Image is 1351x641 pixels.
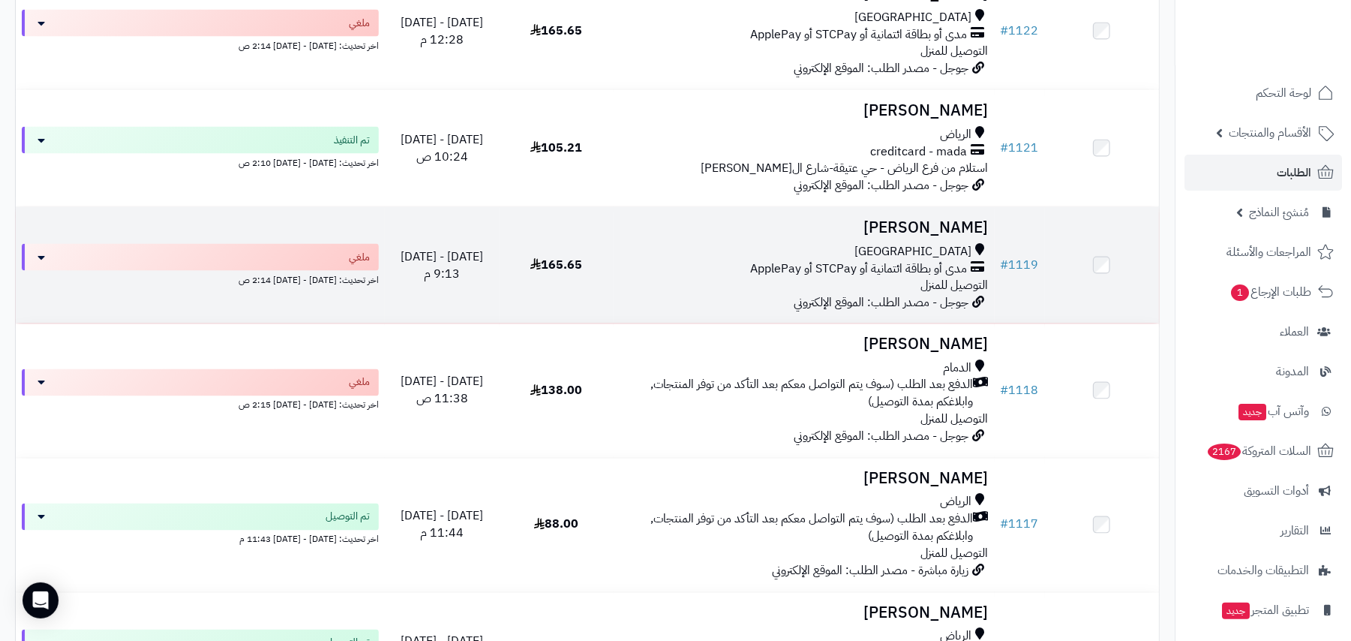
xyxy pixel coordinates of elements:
[1207,443,1241,460] span: 2167
[1256,83,1311,104] span: لوحة التحكم
[1001,139,1009,157] span: #
[1001,256,1039,274] a: #1119
[794,293,969,311] span: جوجل - مصدر الطلب: الموقع الإلكتروني
[620,511,973,546] span: الدفع بعد الطلب (سوف يتم التواصل معكم بعد التأكد من توفر المنتجات, وابلاغكم بمدة التوصيل)
[794,176,969,194] span: جوجل - مصدر الطلب: الموقع الإلكتروني
[1184,234,1342,270] a: المراجعات والأسئلة
[349,16,370,31] span: ملغي
[1001,22,1009,40] span: #
[1206,441,1311,462] span: السلات المتروكة
[1184,552,1342,588] a: التطبيقات والخدمات
[22,396,379,412] div: اخر تحديث: [DATE] - [DATE] 2:15 ص
[530,22,582,40] span: 165.65
[751,26,968,44] span: مدى أو بطاقة ائتمانية أو STCPay أو ApplePay
[401,507,484,543] span: [DATE] - [DATE] 11:44 م
[1184,274,1342,310] a: طلبات الإرجاع1
[326,510,370,525] span: تم التوصيل
[401,248,484,283] span: [DATE] - [DATE] 9:13 م
[941,126,972,143] span: الرياض
[1220,600,1309,621] span: تطبيق المتجر
[1249,11,1337,43] img: logo-2.png
[620,605,988,622] h3: [PERSON_NAME]
[1280,520,1309,541] span: التقارير
[620,377,973,411] span: الدفع بعد الطلب (سوف يتم التواصل معكم بعد التأكد من توفر المنتجات, وابلاغكم بمدة التوصيل)
[401,373,484,408] span: [DATE] - [DATE] 11:38 ص
[1238,404,1266,420] span: جديد
[1249,202,1309,223] span: مُنشئ النماذج
[921,276,989,294] span: التوصيل للمنزل
[22,154,379,170] div: اخر تحديث: [DATE] - [DATE] 2:10 ص
[349,375,370,390] span: ملغي
[530,382,582,400] span: 138.00
[1237,401,1309,422] span: وآتس آب
[701,159,989,177] span: استلام من فرع الرياض - حي عتيقة-شارع ال[PERSON_NAME]
[1229,122,1311,143] span: الأقسام والمنتجات
[23,582,59,618] div: Open Intercom Messenger
[1001,256,1009,274] span: #
[1222,603,1250,619] span: جديد
[530,139,582,157] span: 105.21
[921,411,989,429] span: التوصيل للمنزل
[1276,361,1309,382] span: المدونة
[1184,473,1342,509] a: أدوات التسويق
[334,133,370,148] span: تم التنفيذ
[941,494,972,511] span: الرياض
[22,531,379,546] div: اخر تحديث: [DATE] - [DATE] 11:43 م
[1184,75,1342,111] a: لوحة التحكم
[22,37,379,53] div: اخر تحديث: [DATE] - [DATE] 2:14 ص
[1184,592,1342,628] a: تطبيق المتجرجديد
[921,42,989,60] span: التوصيل للمنزل
[1217,560,1309,581] span: التطبيقات والخدمات
[534,516,578,534] span: 88.00
[620,471,988,488] h3: [PERSON_NAME]
[1244,480,1309,501] span: أدوات التسويق
[794,428,969,446] span: جوجل - مصدر الطلب: الموقع الإلكتروني
[855,9,972,26] span: [GEOGRAPHIC_DATA]
[794,59,969,77] span: جوجل - مصدر الطلب: الموقع الإلكتروني
[855,243,972,260] span: [GEOGRAPHIC_DATA]
[349,250,370,265] span: ملغي
[773,562,969,580] span: زيارة مباشرة - مصدر الطلب: الموقع الإلكتروني
[620,336,988,354] h3: [PERSON_NAME]
[751,260,968,278] span: مدى أو بطاقة ائتمانية أو STCPay أو ApplePay
[1229,281,1311,302] span: طلبات الإرجاع
[1280,321,1309,342] span: العملاء
[1184,433,1342,469] a: السلات المتروكة2167
[401,14,484,49] span: [DATE] - [DATE] 12:28 م
[1001,382,1039,400] a: #1118
[401,131,484,166] span: [DATE] - [DATE] 10:24 ص
[1001,382,1009,400] span: #
[1230,284,1249,301] span: 1
[1184,155,1342,191] a: الطلبات
[1001,22,1039,40] a: #1122
[620,219,988,236] h3: [PERSON_NAME]
[530,256,582,274] span: 165.65
[1001,139,1039,157] a: #1121
[1184,354,1342,390] a: المدونة
[1184,513,1342,549] a: التقارير
[620,102,988,119] h3: [PERSON_NAME]
[22,271,379,287] div: اخر تحديث: [DATE] - [DATE] 2:14 ص
[1226,242,1311,263] span: المراجعات والأسئلة
[1184,393,1342,429] a: وآتس آبجديد
[1184,314,1342,350] a: العملاء
[1277,162,1311,183] span: الطلبات
[1001,516,1009,534] span: #
[1001,516,1039,534] a: #1117
[871,143,968,161] span: creditcard - mada
[921,545,989,563] span: التوصيل للمنزل
[944,360,972,378] span: الدمام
